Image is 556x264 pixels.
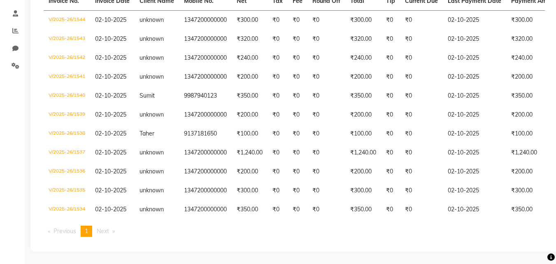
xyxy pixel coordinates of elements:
td: ₹0 [381,86,400,105]
span: unknown [140,54,164,61]
span: 02-10-2025 [95,111,126,118]
td: V/2025-26/1536 [44,162,90,181]
td: ₹0 [307,143,345,162]
td: ₹0 [288,86,307,105]
td: ₹0 [307,200,345,219]
td: ₹240.00 [345,49,381,68]
td: ₹300.00 [232,181,268,200]
span: 02-10-2025 [95,73,126,80]
td: ₹0 [307,181,345,200]
td: V/2025-26/1534 [44,200,90,219]
td: ₹0 [381,49,400,68]
td: ₹300.00 [345,181,381,200]
td: ₹0 [307,162,345,181]
span: 02-10-2025 [95,130,126,137]
td: ₹0 [381,181,400,200]
td: ₹0 [307,68,345,86]
td: ₹350.00 [345,86,381,105]
td: ₹0 [288,49,307,68]
td: ₹0 [288,10,307,30]
td: V/2025-26/1541 [44,68,90,86]
td: 02-10-2025 [443,105,506,124]
td: ₹0 [268,124,288,143]
td: ₹300.00 [232,10,268,30]
td: ₹0 [400,86,443,105]
span: unknown [140,73,164,80]
td: ₹0 [400,105,443,124]
td: ₹0 [307,10,345,30]
span: unknown [140,111,164,118]
td: ₹240.00 [232,49,268,68]
td: ₹0 [288,30,307,49]
td: ₹200.00 [232,68,268,86]
td: ₹0 [288,105,307,124]
td: ₹0 [288,200,307,219]
td: V/2025-26/1537 [44,143,90,162]
span: 02-10-2025 [95,16,126,23]
td: ₹1,240.00 [345,143,381,162]
td: V/2025-26/1544 [44,10,90,30]
td: V/2025-26/1542 [44,49,90,68]
td: 1347200000000 [179,181,232,200]
td: 1347200000000 [179,68,232,86]
span: unknown [140,149,164,156]
td: ₹0 [268,10,288,30]
span: Previous [54,227,76,235]
span: unknown [140,35,164,42]
td: ₹0 [381,30,400,49]
span: unknown [140,16,164,23]
td: ₹0 [307,49,345,68]
td: ₹0 [268,30,288,49]
td: 1347200000000 [179,162,232,181]
td: ₹0 [268,68,288,86]
td: ₹0 [268,181,288,200]
td: 02-10-2025 [443,124,506,143]
td: ₹320.00 [345,30,381,49]
td: ₹350.00 [345,200,381,219]
td: ₹0 [268,143,288,162]
td: 02-10-2025 [443,181,506,200]
td: 1347200000000 [179,143,232,162]
td: V/2025-26/1539 [44,105,90,124]
td: ₹0 [400,162,443,181]
td: ₹100.00 [345,124,381,143]
td: ₹0 [400,200,443,219]
td: ₹200.00 [232,162,268,181]
td: 02-10-2025 [443,162,506,181]
td: ₹320.00 [232,30,268,49]
span: 02-10-2025 [95,187,126,194]
td: 02-10-2025 [443,86,506,105]
td: V/2025-26/1538 [44,124,90,143]
td: ₹0 [307,124,345,143]
td: ₹100.00 [232,124,268,143]
span: unknown [140,187,164,194]
td: ₹0 [268,162,288,181]
span: unknown [140,168,164,175]
td: ₹0 [268,86,288,105]
span: Taher [140,130,154,137]
td: ₹0 [381,162,400,181]
td: ₹0 [400,143,443,162]
td: ₹0 [381,10,400,30]
td: ₹0 [381,68,400,86]
td: ₹0 [307,105,345,124]
td: ₹0 [400,10,443,30]
span: Sumit [140,92,155,99]
td: 02-10-2025 [443,200,506,219]
td: ₹0 [288,124,307,143]
td: V/2025-26/1540 [44,86,90,105]
td: ₹0 [307,30,345,49]
td: 1347200000000 [179,49,232,68]
td: ₹0 [381,143,400,162]
td: ₹0 [307,86,345,105]
td: 1347200000000 [179,200,232,219]
td: ₹300.00 [345,10,381,30]
span: 02-10-2025 [95,149,126,156]
td: ₹0 [268,105,288,124]
td: ₹0 [400,68,443,86]
td: ₹0 [400,30,443,49]
td: ₹200.00 [345,105,381,124]
td: 9137181650 [179,124,232,143]
td: 02-10-2025 [443,10,506,30]
td: 02-10-2025 [443,143,506,162]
